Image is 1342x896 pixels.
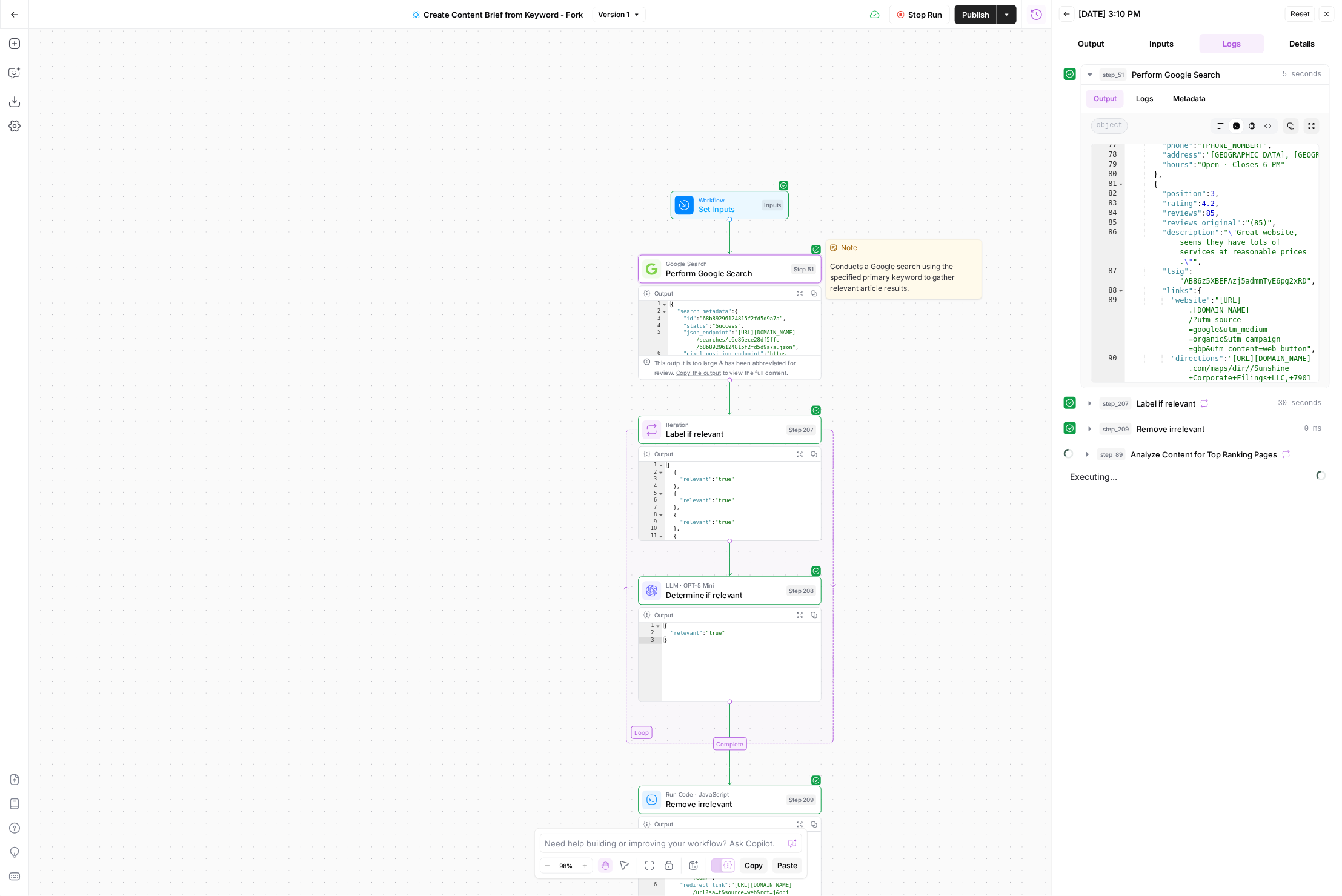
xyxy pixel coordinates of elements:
[666,790,782,800] span: Run Code · JavaScript
[639,497,665,505] div: 6
[639,623,662,630] div: 1
[1269,34,1335,53] button: Details
[1086,90,1124,108] button: Output
[638,577,822,702] div: LLM · GPT-5 MiniDetermine if relevantStep 208Output{ "relevant":"true"}
[1132,68,1220,81] span: Perform Google Search
[1166,90,1213,108] button: Metadata
[638,191,822,219] div: WorkflowSet InputsInputs
[1059,34,1124,53] button: Output
[658,490,665,497] span: Toggle code folding, rows 5 through 7
[1131,448,1277,460] span: Analyze Content for Top Ranking Pages
[666,420,782,430] span: Iteration
[666,267,786,279] span: Perform Google Search
[639,526,665,533] div: 10
[1304,423,1322,434] span: 0 ms
[826,240,982,256] div: Note
[1097,448,1126,460] span: step_89
[786,585,816,596] div: Step 208
[1092,170,1125,179] div: 80
[666,259,786,268] span: Google Search
[639,511,665,519] div: 8
[728,750,732,785] g: Edge from step_207-iteration-end to step_209
[1092,150,1125,160] div: 78
[405,5,590,24] button: Create Content Brief from Keyword - Fork
[1118,286,1124,296] span: Toggle code folding, rows 88 through 91
[424,8,583,21] span: Create Content Brief from Keyword - Fork
[639,533,665,540] div: 11
[639,505,665,512] div: 7
[598,9,629,20] span: Version 1
[699,195,757,205] span: Workflow
[639,301,668,308] div: 1
[639,476,665,483] div: 3
[1278,398,1322,409] span: 30 seconds
[666,589,782,601] span: Determine if relevant
[639,490,665,497] div: 5
[1091,118,1128,134] span: object
[661,301,668,308] span: Toggle code folding, rows 1 through 270
[1092,141,1125,150] div: 77
[728,541,732,576] g: Edge from step_207 to step_208
[1092,286,1125,296] div: 88
[1092,179,1125,189] div: 81
[639,462,665,469] div: 1
[1092,189,1125,199] div: 82
[1081,65,1329,84] button: 5 seconds
[666,428,782,440] span: Label if relevant
[560,861,573,871] span: 98%
[1137,423,1204,435] span: Remove irrelevant
[655,623,662,630] span: Toggle code folding, rows 1 through 3
[639,330,668,351] div: 5
[1092,267,1125,286] div: 87
[639,351,668,387] div: 6
[666,580,782,590] span: LLM · GPT-5 Mini
[1081,394,1329,413] button: 30 seconds
[1200,34,1265,53] button: Logs
[826,256,982,299] span: Conducts a Google search using the specified primary keyword to gather relevant article results.
[1081,419,1329,439] button: 0 ms
[962,8,989,21] span: Publish
[772,858,802,874] button: Paste
[1092,296,1125,354] div: 89
[658,462,665,469] span: Toggle code folding, rows 1 through 32
[1092,208,1125,218] div: 84
[654,288,789,298] div: Output
[639,315,668,322] div: 3
[1283,69,1322,80] span: 5 seconds
[593,7,646,22] button: Version 1
[1129,34,1195,53] button: Inputs
[745,860,763,871] span: Copy
[639,540,665,547] div: 12
[1129,90,1161,108] button: Logs
[654,358,816,377] div: This output is too large & has been abbreviated for review. to view the full content.
[908,8,942,21] span: Stop Run
[1092,199,1125,208] div: 83
[1285,6,1315,22] button: Reset
[638,737,822,750] div: Complete
[658,511,665,519] span: Toggle code folding, rows 8 through 10
[658,469,665,476] span: Toggle code folding, rows 2 through 4
[1092,228,1125,267] div: 86
[728,380,732,414] g: Edge from step_51 to step_207
[1118,179,1124,189] span: Toggle code folding, rows 81 through 103
[777,860,797,871] span: Paste
[786,425,816,436] div: Step 207
[639,630,662,637] div: 2
[786,795,816,806] div: Step 209
[639,483,665,490] div: 4
[639,519,665,526] div: 9
[1092,160,1125,170] div: 79
[639,308,668,315] div: 2
[654,450,789,459] div: Output
[654,820,789,829] div: Output
[639,637,662,644] div: 3
[762,200,783,211] div: Inputs
[955,5,997,24] button: Publish
[1137,397,1195,410] span: Label if relevant
[1100,68,1127,81] span: step_51
[1092,354,1125,460] div: 90
[638,416,822,541] div: LoopIterationLabel if relevantStep 207Output[ { "relevant":"true" }, { "relevant":"true" }, { "re...
[676,369,721,376] span: Copy the output
[1291,8,1310,19] span: Reset
[661,308,668,315] span: Toggle code folding, rows 2 through 12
